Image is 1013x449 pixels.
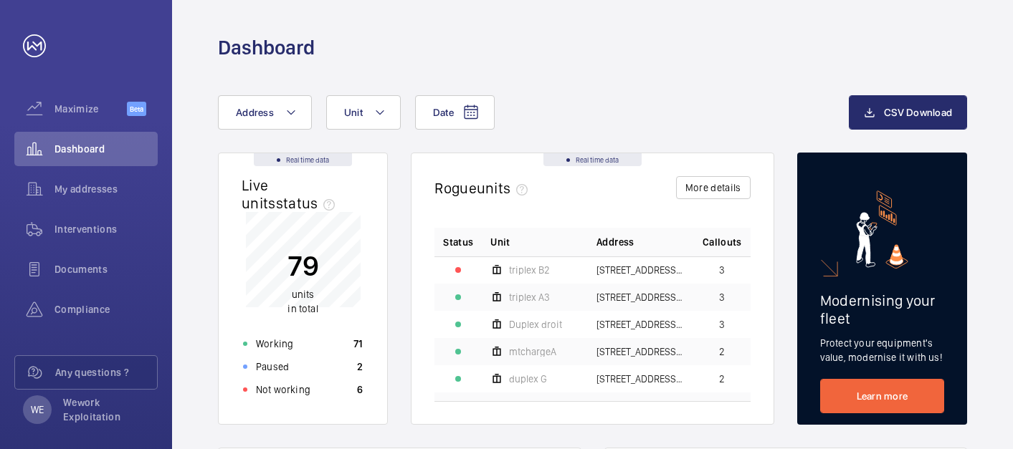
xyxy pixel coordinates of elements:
button: CSV Download [849,95,967,130]
button: Address [218,95,312,130]
span: Beta [127,102,146,116]
span: Unit [490,235,510,249]
span: [STREET_ADDRESS] - [STREET_ADDRESS] [596,265,685,275]
div: Real time data [543,153,642,166]
span: [STREET_ADDRESS][GEOGRAPHIC_DATA][STREET_ADDRESS] [596,374,685,384]
span: mtchargeA [509,347,556,357]
h2: Rogue [434,179,533,197]
p: Wework Exploitation [63,395,149,424]
p: 2 [357,359,363,374]
p: Status [443,235,473,249]
button: Unit [326,95,401,130]
span: My addresses [54,182,158,196]
p: 6 [357,382,363,397]
span: Address [236,107,274,118]
h2: Modernising your fleet [820,291,944,327]
span: units [477,179,534,197]
p: Working [256,337,293,351]
span: CSV Download [884,107,952,118]
span: Compliance [54,302,158,317]
p: 71 [353,337,363,351]
span: triplex B2 [509,265,550,275]
p: Not working [256,382,310,397]
span: Address [596,235,634,249]
p: Paused [256,359,289,374]
button: Date [415,95,495,130]
h2: Live units [242,176,341,212]
span: [STREET_ADDRESS][PERSON_NAME][PERSON_NAME] [596,319,685,329]
span: Date [433,107,454,118]
p: in total [287,287,319,316]
span: 2 [719,374,725,384]
div: Real time data [254,153,352,166]
img: marketing-card.svg [856,190,908,269]
span: [STREET_ADDRESS] - [STREET_ADDRESS] [596,347,685,357]
span: status [276,194,341,212]
p: WE [31,402,44,417]
p: Protect your equipment's value, modernise it with us! [820,336,944,364]
span: units [292,289,315,300]
span: Documents [54,262,158,276]
span: 3 [719,265,725,275]
span: triplex A3 [509,292,550,302]
span: [STREET_ADDRESS] - [STREET_ADDRESS] [596,292,685,302]
span: 3 [719,292,725,302]
span: Callouts [703,235,742,249]
span: Maximize [54,102,127,116]
h1: Dashboard [218,34,315,61]
span: 3 [719,319,725,329]
a: Learn more [820,379,944,413]
span: 2 [719,347,725,357]
button: More details [676,176,751,199]
span: Dashboard [54,142,158,156]
span: duplex G [509,374,547,384]
span: Interventions [54,222,158,236]
span: Any questions ? [55,365,157,380]
span: Duplex droit [509,319,562,329]
span: Unit [344,107,363,118]
p: 79 [287,248,319,284]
